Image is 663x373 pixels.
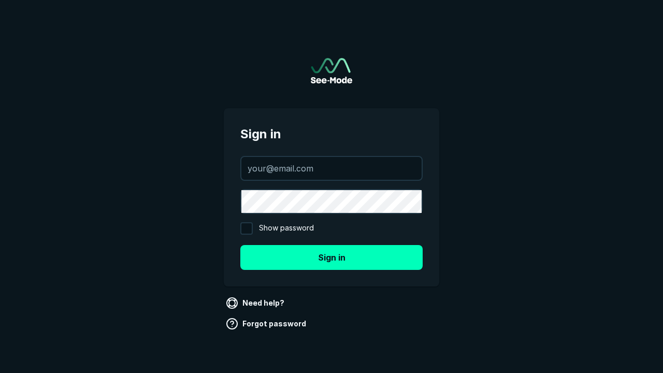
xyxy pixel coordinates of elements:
[224,315,310,332] a: Forgot password
[311,58,352,83] img: See-Mode Logo
[259,222,314,235] span: Show password
[240,125,423,144] span: Sign in
[241,157,422,180] input: your@email.com
[240,245,423,270] button: Sign in
[224,295,289,311] a: Need help?
[311,58,352,83] a: Go to sign in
